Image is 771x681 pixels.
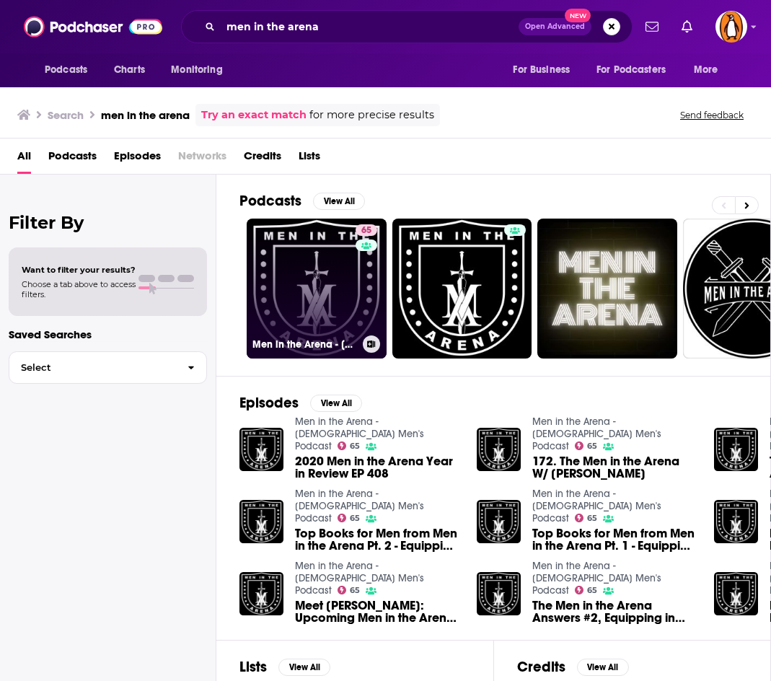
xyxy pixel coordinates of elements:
[684,56,736,84] button: open menu
[295,599,459,624] a: Meet Jim: Upcoming Men in the Arena In-Person Events
[221,15,519,38] input: Search podcasts, credits, & more...
[239,658,330,676] a: ListsView All
[22,265,136,275] span: Want to filter your results?
[587,443,597,449] span: 65
[295,455,459,480] a: 2020 Men in the Arena Year in Review EP 408
[517,658,565,676] h2: Credits
[565,9,591,22] span: New
[24,13,162,40] a: Podchaser - Follow, Share and Rate Podcasts
[587,515,597,522] span: 65
[350,515,360,522] span: 65
[45,60,87,80] span: Podcasts
[35,56,106,84] button: open menu
[22,279,136,299] span: Choose a tab above to access filters.
[48,144,97,174] a: Podcasts
[477,500,521,544] a: Top Books for Men from Men in the Arena Pt. 1 - Equipping Men in Ten EP 506
[596,60,666,80] span: For Podcasters
[239,500,283,544] img: Top Books for Men from Men in the Arena Pt. 2 - Equipping Men in Ten EP 507
[338,586,361,594] a: 65
[313,193,365,210] button: View All
[295,527,459,552] a: Top Books for Men from Men in the Arena Pt. 2 - Equipping Men in Ten EP 507
[17,144,31,174] a: All
[676,14,698,39] a: Show notifications dropdown
[532,527,697,552] a: Top Books for Men from Men in the Arena Pt. 1 - Equipping Men in Ten EP 506
[252,338,357,351] h3: Men in the Arena - [DEMOGRAPHIC_DATA] Men's Podcast
[101,108,190,122] h3: men in the arena
[715,11,747,43] img: User Profile
[299,144,320,174] a: Lists
[239,394,362,412] a: EpisodesView All
[239,192,365,210] a: PodcastsView All
[715,11,747,43] button: Show profile menu
[239,192,301,210] h2: Podcasts
[105,56,154,84] a: Charts
[532,416,661,452] a: Men in the Arena - Christian Men's Podcast
[295,560,424,597] a: Men in the Arena - Christian Men's Podcast
[575,441,598,450] a: 65
[181,10,633,43] div: Search podcasts, credits, & more...
[338,514,361,522] a: 65
[114,60,145,80] span: Charts
[503,56,588,84] button: open menu
[295,599,459,624] span: Meet [PERSON_NAME]: Upcoming Men in the Arena In-Person Events
[295,416,424,452] a: Men in the Arena - Christian Men's Podcast
[247,219,387,359] a: 65Men in the Arena - [DEMOGRAPHIC_DATA] Men's Podcast
[587,587,597,594] span: 65
[575,586,598,594] a: 65
[532,488,661,524] a: Men in the Arena - Christian Men's Podcast
[361,224,371,238] span: 65
[676,109,748,121] button: Send feedback
[9,328,207,341] p: Saved Searches
[356,224,377,236] a: 65
[532,560,661,597] a: Men in the Arena - Christian Men's Podcast
[239,428,283,472] img: 2020 Men in the Arena Year in Review EP 408
[201,107,307,123] a: Try an exact match
[239,394,299,412] h2: Episodes
[338,441,361,450] a: 65
[477,428,521,472] img: 172. The Men in the Arena W/ Shaun Strong
[9,351,207,384] button: Select
[519,18,591,35] button: Open AdvancedNew
[244,144,281,174] a: Credits
[714,572,758,616] img: Men in the Arena Top 10 Podcasts on Protecting Integrity EP 457
[575,514,598,522] a: 65
[48,108,84,122] h3: Search
[310,395,362,412] button: View All
[239,572,283,616] img: Meet Jim: Upcoming Men in the Arena In-Person Events
[278,659,330,676] button: View All
[309,107,434,123] span: for more precise results
[477,572,521,616] img: The Men in the Arena Answers #2, Equipping in Ten EP 143
[532,599,697,624] a: The Men in the Arena Answers #2, Equipping in Ten EP 143
[517,658,629,676] a: CreditsView All
[577,659,629,676] button: View All
[178,144,226,174] span: Networks
[714,428,758,472] img: The Men in the Arena Answers #1, Equipping in Ten EP 137
[640,14,664,39] a: Show notifications dropdown
[114,144,161,174] a: Episodes
[532,455,697,480] span: 172. The Men in the Arena W/ [PERSON_NAME]
[171,60,222,80] span: Monitoring
[9,363,176,372] span: Select
[239,658,267,676] h2: Lists
[295,488,424,524] a: Men in the Arena - Christian Men's Podcast
[525,23,585,30] span: Open Advanced
[9,212,207,233] h2: Filter By
[350,587,360,594] span: 65
[714,500,758,544] img: Dialed In’ Book Release Day! Celebrating a Men in the Arena Milestone! - Equipping Men in Ten EP 763
[587,56,687,84] button: open menu
[513,60,570,80] span: For Business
